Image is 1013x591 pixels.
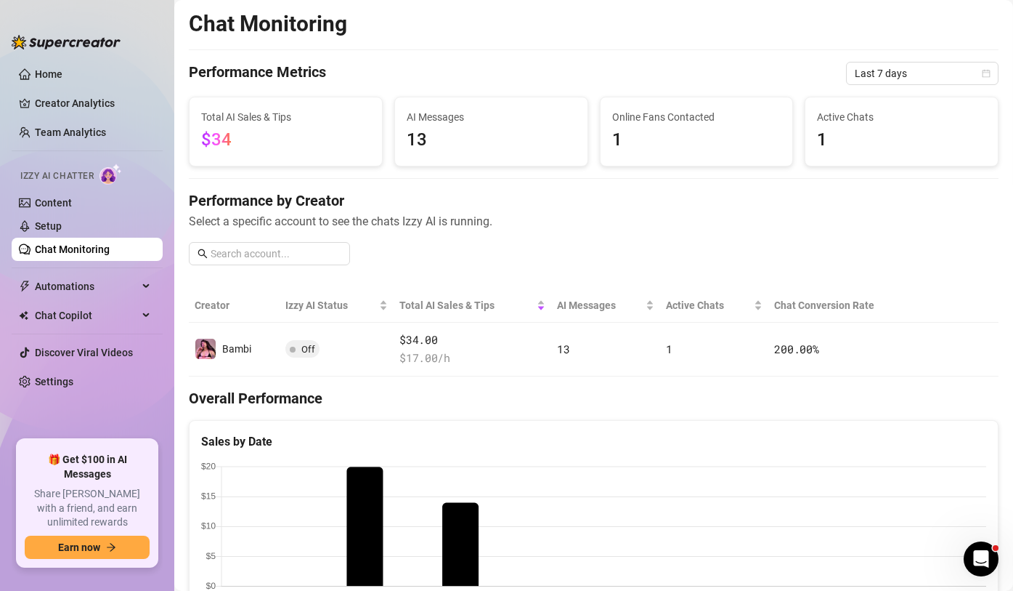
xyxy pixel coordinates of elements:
img: Chat Copilot [19,310,28,321]
th: Creator [189,289,280,323]
img: AI Chatter [99,164,122,185]
a: Team Analytics [35,126,106,138]
th: Active Chats [660,289,768,323]
a: Discover Viral Videos [35,347,133,358]
a: Home [35,68,62,80]
span: search [198,249,208,259]
h2: Chat Monitoring [189,10,347,38]
a: Setup [35,220,62,232]
span: Izzy AI Chatter [20,169,94,183]
th: Chat Conversion Rate [768,289,917,323]
a: Chat Monitoring [35,244,110,255]
span: Earn now [58,542,100,553]
span: Off [301,344,315,355]
span: Bambi [222,343,251,355]
span: arrow-right [106,542,116,552]
h4: Overall Performance [189,388,998,409]
h4: Performance by Creator [189,190,998,211]
img: Bambi [195,339,216,359]
span: AI Messages [407,109,576,125]
a: Creator Analytics [35,92,151,115]
span: Chat Copilot [35,304,138,327]
span: 13 [557,342,569,356]
span: AI Messages [557,297,643,313]
span: 200.00 % [774,342,818,356]
span: Online Fans Contacted [612,109,781,125]
span: 🎁 Get $100 in AI Messages [25,453,150,481]
span: $34.00 [399,331,545,349]
div: Sales by Date [201,433,986,451]
span: Share [PERSON_NAME] with a friend, and earn unlimited rewards [25,487,150,530]
span: 13 [407,126,576,154]
input: Search account... [211,246,341,262]
span: Active Chats [817,109,986,125]
span: 1 [612,126,781,154]
img: logo-BBDzfeDw.svg [12,35,121,49]
span: Izzy AI Status [285,297,376,313]
h4: Performance Metrics [189,62,326,85]
span: Select a specific account to see the chats Izzy AI is running. [189,212,998,230]
span: thunderbolt [19,281,30,292]
span: $ 17.00 /h [399,350,545,367]
span: $34 [201,129,232,150]
span: 1 [817,126,986,154]
a: Settings [35,376,73,387]
span: calendar [982,69,990,78]
span: 1 [666,342,672,356]
span: Total AI Sales & Tips [399,297,534,313]
th: AI Messages [551,289,660,323]
th: Izzy AI Status [280,289,394,323]
iframe: Intercom live chat [964,542,998,576]
a: Content [35,197,72,209]
span: Total AI Sales & Tips [201,109,370,125]
span: Active Chats [666,297,751,313]
button: Earn nowarrow-right [25,536,150,559]
span: Last 7 days [855,63,990,84]
th: Total AI Sales & Tips [394,289,551,323]
span: Automations [35,275,138,298]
